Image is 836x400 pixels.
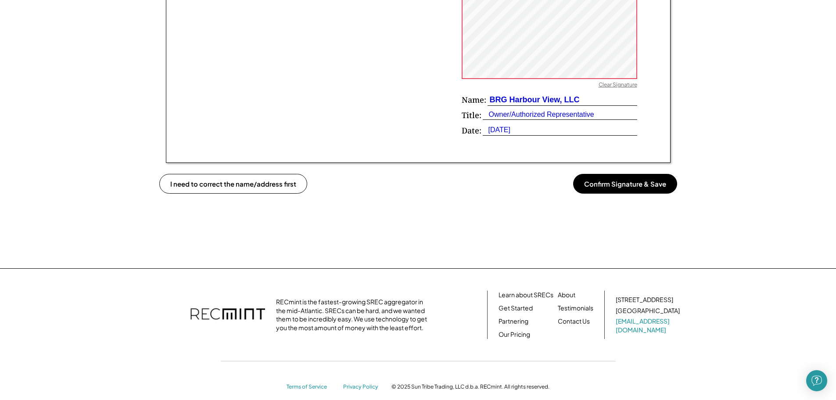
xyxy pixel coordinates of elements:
[483,110,594,119] div: Owner/Authorized Representative
[462,94,486,105] div: Name:
[462,110,481,121] div: Title:
[190,299,265,330] img: recmint-logotype%403x.png
[599,81,637,90] div: Clear Signature
[499,291,553,299] a: Learn about SRECs
[616,306,680,315] div: [GEOGRAPHIC_DATA]
[499,317,528,326] a: Partnering
[616,295,673,304] div: [STREET_ADDRESS]
[462,125,481,136] div: Date:
[558,291,575,299] a: About
[276,298,432,332] div: RECmint is the fastest-growing SREC aggregator in the mid-Atlantic. SRECs can be hard, and we wan...
[391,383,549,390] div: © 2025 Sun Tribe Trading, LLC d.b.a. RECmint. All rights reserved.
[499,304,533,313] a: Get Started
[558,304,593,313] a: Testimonials
[343,383,383,391] a: Privacy Policy
[488,94,580,105] div: BRG Harbour View, LLC
[287,383,335,391] a: Terms of Service
[558,317,590,326] a: Contact Us
[159,174,307,194] button: I need to correct the name/address first
[616,317,682,334] a: [EMAIL_ADDRESS][DOMAIN_NAME]
[806,370,827,391] div: Open Intercom Messenger
[499,330,530,339] a: Our Pricing
[573,174,677,194] button: Confirm Signature & Save
[483,125,510,135] div: [DATE]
